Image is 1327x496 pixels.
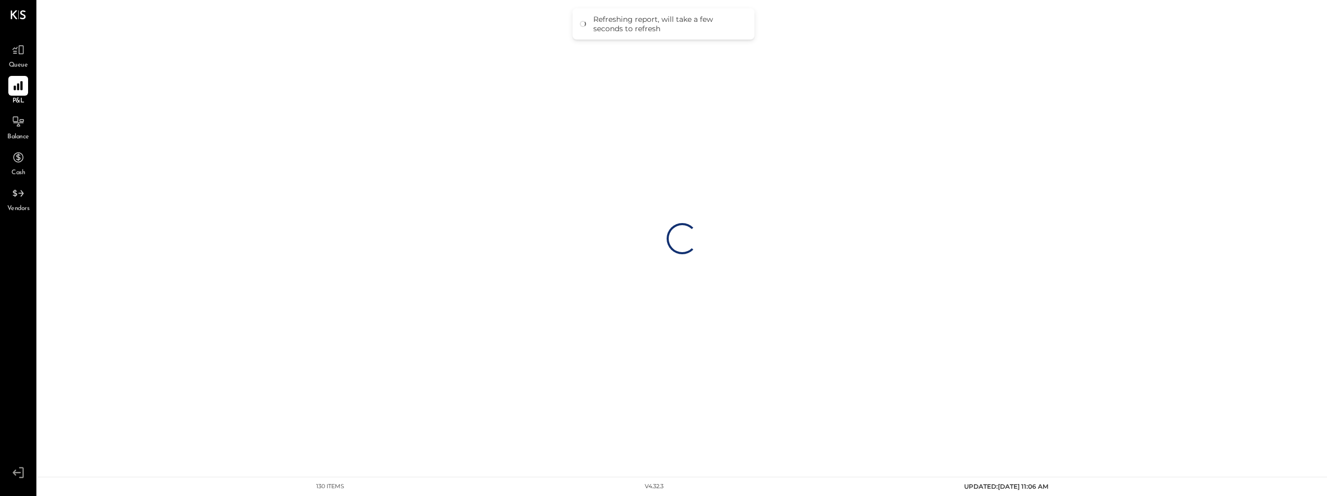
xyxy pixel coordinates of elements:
[9,61,28,70] span: Queue
[1,112,36,142] a: Balance
[645,482,663,491] div: v 4.32.3
[593,15,744,33] div: Refreshing report, will take a few seconds to refresh
[11,168,25,178] span: Cash
[1,40,36,70] a: Queue
[1,76,36,106] a: P&L
[12,97,24,106] span: P&L
[316,482,344,491] div: 130 items
[1,184,36,214] a: Vendors
[1,148,36,178] a: Cash
[964,482,1048,490] span: UPDATED: [DATE] 11:06 AM
[7,204,30,214] span: Vendors
[7,133,29,142] span: Balance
